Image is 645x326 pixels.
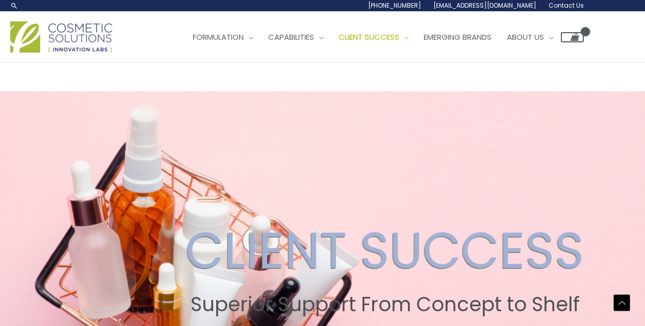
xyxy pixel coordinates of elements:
[507,32,544,42] span: About Us
[186,220,584,281] h2: CLIENT SUCCESS
[185,22,261,53] a: Formulation
[193,32,244,42] span: Formulation
[186,293,584,316] h2: Superior Support From Concept to Shelf
[499,22,561,53] a: About Us
[339,32,399,42] span: Client Success
[10,21,112,53] img: Cosmetic Solutions Logo
[268,32,314,42] span: Capabilities
[261,22,331,53] a: Capabilities
[561,32,584,42] a: View Shopping Cart, empty
[177,22,584,53] nav: Site Navigation
[416,22,499,53] a: Emerging Brands
[331,22,416,53] a: Client Success
[433,1,536,10] span: [EMAIL_ADDRESS][DOMAIN_NAME]
[10,2,18,10] a: Search icon link
[424,32,492,42] span: Emerging Brands
[549,1,584,10] span: Contact Us
[368,1,421,10] span: [PHONE_NUMBER]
